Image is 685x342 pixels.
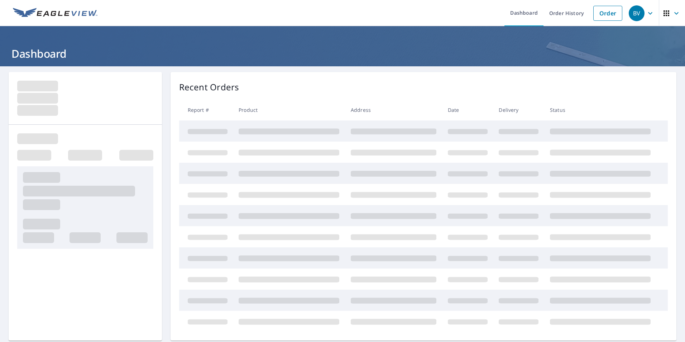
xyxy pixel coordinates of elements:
th: Product [233,99,345,120]
h1: Dashboard [9,46,676,61]
th: Status [544,99,656,120]
th: Delivery [493,99,544,120]
th: Report # [179,99,233,120]
img: EV Logo [13,8,97,19]
a: Order [593,6,622,21]
th: Address [345,99,442,120]
p: Recent Orders [179,81,239,94]
th: Date [442,99,493,120]
div: BV [629,5,645,21]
